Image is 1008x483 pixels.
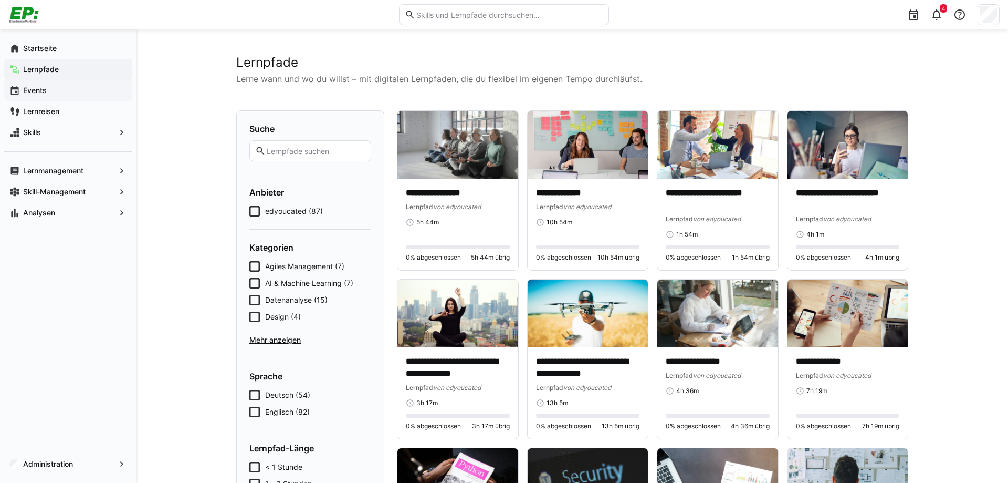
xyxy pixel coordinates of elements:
[563,384,611,392] span: von edyoucated
[265,206,323,217] span: edyoucated (87)
[265,295,328,305] span: Datenanalyse (15)
[265,278,353,289] span: AI & Machine Learning (7)
[787,111,908,179] img: image
[666,422,721,430] span: 0% abgeschlossen
[236,55,908,70] h2: Lernpfade
[265,312,301,322] span: Design (4)
[547,399,568,407] span: 13h 5m
[265,261,344,272] span: Agiles Management (7)
[406,422,461,430] span: 0% abgeschlossen
[676,387,699,395] span: 4h 36m
[471,253,510,262] span: 5h 44m übrig
[536,422,591,430] span: 0% abgeschlossen
[249,124,371,134] h4: Suche
[397,280,518,347] img: image
[406,253,461,262] span: 0% abgeschlossen
[796,215,823,223] span: Lernpfad
[406,384,433,392] span: Lernpfad
[865,253,899,262] span: 4h 1m übrig
[528,280,648,347] img: image
[676,230,698,239] span: 1h 54m
[796,422,851,430] span: 0% abgeschlossen
[732,253,770,262] span: 1h 54m übrig
[433,203,481,211] span: von edyoucated
[602,422,639,430] span: 13h 5m übrig
[731,422,770,430] span: 4h 36m übrig
[823,215,871,223] span: von edyoucated
[433,384,481,392] span: von edyoucated
[693,215,741,223] span: von edyoucated
[249,187,371,198] h4: Anbieter
[472,422,510,430] span: 3h 17m übrig
[547,218,572,227] span: 10h 54m
[406,203,433,211] span: Lernpfad
[666,372,693,379] span: Lernpfad
[806,230,824,239] span: 4h 1m
[563,203,611,211] span: von edyoucated
[942,5,945,12] span: 4
[416,218,439,227] span: 5h 44m
[666,215,693,223] span: Lernpfad
[666,253,721,262] span: 0% abgeschlossen
[249,242,371,253] h4: Kategorien
[536,384,563,392] span: Lernpfad
[249,335,371,345] span: Mehr anzeigen
[397,111,518,179] img: image
[862,422,899,430] span: 7h 19m übrig
[265,462,302,472] span: < 1 Stunde
[536,253,591,262] span: 0% abgeschlossen
[266,146,365,156] input: Lernpfade suchen
[823,372,871,379] span: von edyoucated
[657,111,778,179] img: image
[693,372,741,379] span: von edyoucated
[657,280,778,347] img: image
[787,280,908,347] img: image
[597,253,639,262] span: 10h 54m übrig
[536,203,563,211] span: Lernpfad
[528,111,648,179] img: image
[236,73,908,85] p: Lerne wann und wo du willst – mit digitalen Lernpfaden, die du flexibel im eigenen Tempo durchläu...
[416,399,438,407] span: 3h 17m
[796,253,851,262] span: 0% abgeschlossen
[415,10,603,19] input: Skills und Lernpfade durchsuchen…
[265,390,310,400] span: Deutsch (54)
[249,443,371,454] h4: Lernpfad-Länge
[265,407,310,417] span: Englisch (82)
[796,372,823,379] span: Lernpfad
[249,371,371,382] h4: Sprache
[806,387,827,395] span: 7h 19m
